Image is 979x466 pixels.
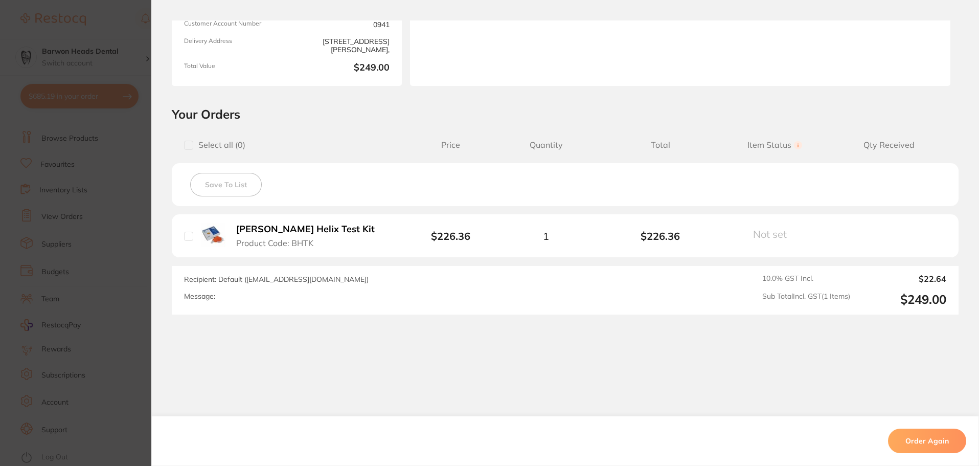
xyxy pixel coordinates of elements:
span: 10.0 % GST Incl. [762,274,850,283]
span: Sub Total Incl. GST ( 1 Items) [762,292,850,307]
span: 0941 [291,20,390,29]
span: Delivery Address [184,37,283,54]
b: $249.00 [291,62,390,74]
output: $22.64 [858,274,946,283]
span: Item Status [718,140,832,150]
span: Product Code: BHTK [236,238,313,248]
b: $226.36 [603,230,718,242]
span: Total Value [184,62,283,74]
span: Price [413,140,489,150]
output: $249.00 [858,292,946,307]
img: Browne Helix Test Kit [201,223,225,247]
span: Quantity [489,140,603,150]
span: Customer Account Number [184,20,283,29]
span: Not set [753,228,787,240]
h2: Your Orders [172,106,959,122]
span: 1 [543,230,549,242]
button: [PERSON_NAME] Helix Test Kit Product Code: BHTK [233,224,386,249]
b: $226.36 [431,230,470,242]
button: Not set [750,228,799,240]
span: Recipient: Default ( [EMAIL_ADDRESS][DOMAIN_NAME] ) [184,275,369,284]
b: [PERSON_NAME] Helix Test Kit [236,224,375,235]
span: Select all ( 0 ) [193,140,245,150]
span: Total [603,140,718,150]
button: Order Again [888,429,966,453]
label: Message: [184,292,215,301]
button: Save To List [190,173,262,196]
span: Qty Received [832,140,946,150]
span: [STREET_ADDRESS][PERSON_NAME], [291,37,390,54]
